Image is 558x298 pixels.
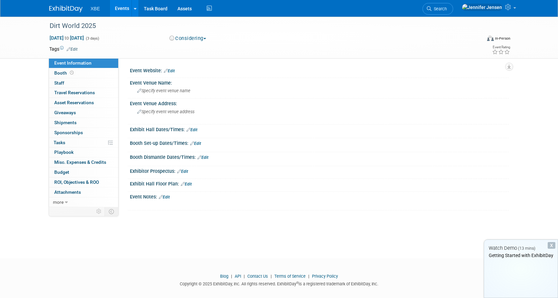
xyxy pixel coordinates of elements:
span: Event Information [54,60,92,66]
div: Event Format [442,35,510,45]
a: Edit [190,141,201,146]
span: | [269,274,273,279]
span: Shipments [54,120,77,125]
div: Watch Demo [484,245,558,252]
button: Considering [167,35,209,42]
span: Travel Reservations [54,90,95,95]
div: Booth Dismantle Dates/Times: [130,152,509,161]
a: Playbook [49,148,118,157]
span: to [64,35,70,41]
a: Edit [159,195,170,199]
span: Misc. Expenses & Credits [54,159,106,165]
a: Event Information [49,58,118,68]
span: Sponsorships [54,130,83,135]
span: (3 days) [85,36,99,41]
img: Jennifer Jensen [462,4,502,11]
span: Specify event venue address [137,109,194,114]
span: Specify event venue name [137,88,190,93]
div: Exhibitor Prospectus: [130,166,509,175]
span: Booth not reserved yet [69,70,75,75]
div: Exhibit Hall Floor Plan: [130,179,509,187]
a: Terms of Service [274,274,306,279]
span: XBE [91,6,100,11]
div: Event Venue Name: [130,78,509,86]
a: Asset Reservations [49,98,118,108]
div: Event Venue Address: [130,99,509,107]
a: Edit [197,155,208,160]
a: Edit [67,47,78,52]
div: Exhibit Hall Dates/Times: [130,125,509,133]
div: Dirt World 2025 [47,20,471,32]
span: | [242,274,246,279]
span: Budget [54,169,69,175]
div: Event Website: [130,66,509,74]
span: more [53,199,64,205]
a: Misc. Expenses & Credits [49,157,118,167]
sup: ® [296,281,299,285]
span: Booth [54,70,75,76]
div: Dismiss [548,242,555,249]
a: API [235,274,241,279]
span: | [307,274,311,279]
a: Staff [49,78,118,88]
span: ROI, Objectives & ROO [54,179,99,185]
td: Toggle Event Tabs [105,207,119,216]
div: Booth Set-up Dates/Times: [130,138,509,147]
span: [DATE] [DATE] [49,35,84,41]
a: Contact Us [247,274,268,279]
div: Event Rating [492,46,510,49]
a: Privacy Policy [312,274,338,279]
a: Travel Reservations [49,88,118,98]
a: Edit [181,182,192,186]
span: Search [431,6,447,11]
a: ROI, Objectives & ROO [49,177,118,187]
img: Format-Inperson.png [487,36,494,41]
a: Booth [49,68,118,78]
span: Giveaways [54,110,76,115]
div: Getting Started with ExhibitDay [484,252,558,259]
td: Personalize Event Tab Strip [93,207,105,216]
a: Budget [49,167,118,177]
span: (13 mins) [518,246,535,251]
a: Sponsorships [49,128,118,138]
a: Tasks [49,138,118,148]
a: Edit [164,69,175,73]
img: ExhibitDay [49,6,83,12]
a: more [49,197,118,207]
a: Edit [186,128,197,132]
a: Attachments [49,187,118,197]
span: Staff [54,80,64,86]
span: Tasks [54,140,65,145]
div: In-Person [495,36,510,41]
a: Search [422,3,453,15]
a: Edit [177,169,188,174]
a: Shipments [49,118,118,128]
a: Blog [220,274,228,279]
span: | [229,274,234,279]
span: Playbook [54,149,74,155]
span: Asset Reservations [54,100,94,105]
span: Attachments [54,189,81,195]
a: Giveaways [49,108,118,118]
td: Tags [49,46,78,52]
div: Event Notes: [130,192,509,200]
